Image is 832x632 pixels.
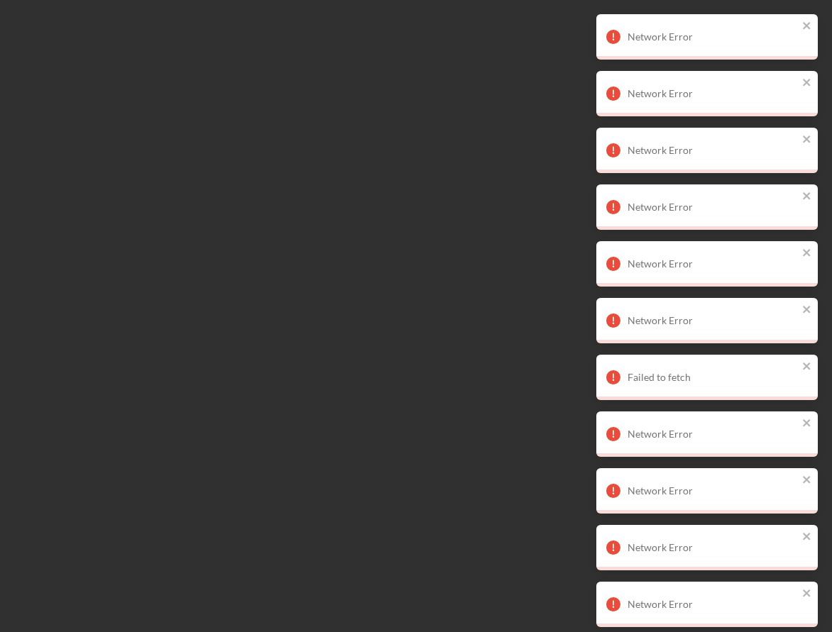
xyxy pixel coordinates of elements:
[628,542,798,553] div: Network Error
[802,587,812,601] button: close
[802,474,812,487] button: close
[802,360,812,374] button: close
[802,304,812,317] button: close
[628,599,798,610] div: Network Error
[802,133,812,147] button: close
[628,372,798,383] div: Failed to fetch
[802,77,812,90] button: close
[802,247,812,260] button: close
[802,190,812,204] button: close
[628,428,798,440] div: Network Error
[802,531,812,544] button: close
[802,417,812,431] button: close
[628,315,798,326] div: Network Error
[628,258,798,270] div: Network Error
[802,20,812,33] button: close
[628,31,798,43] div: Network Error
[628,485,798,497] div: Network Error
[628,88,798,99] div: Network Error
[628,145,798,156] div: Network Error
[628,201,798,213] div: Network Error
